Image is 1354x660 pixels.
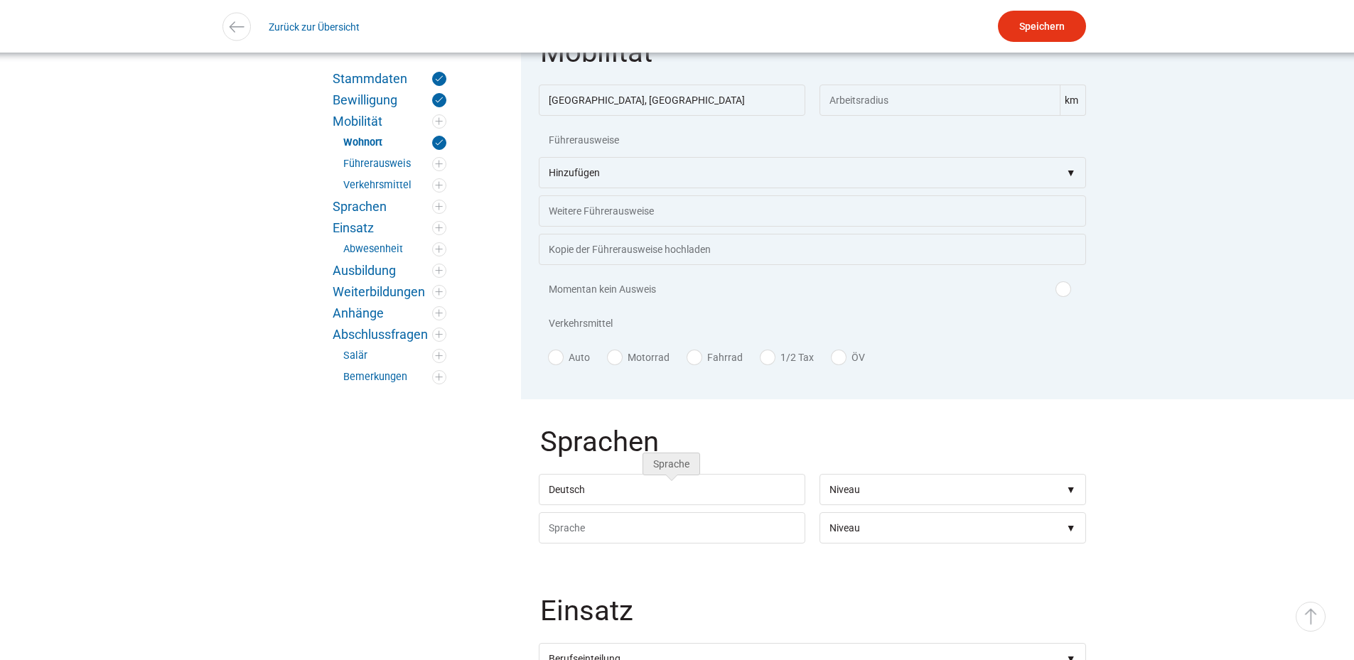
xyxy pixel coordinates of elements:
span: Führerausweise [549,133,723,147]
input: Speichern [998,11,1086,42]
input: Sprache [539,474,805,505]
a: Weiterbildungen [333,285,446,299]
a: ▵ Nach oben [1296,602,1326,632]
a: Bemerkungen [343,370,446,384]
legend: Sprachen [539,428,1089,474]
input: Wohnort [539,85,805,116]
a: Salär [343,349,446,363]
legend: Mobilität [539,38,1089,85]
a: Bewilligung [333,93,446,107]
a: Zurück zur Übersicht [269,11,360,43]
label: Fahrrad [687,350,743,364]
a: Anhänge [333,306,446,320]
label: ÖV [832,350,865,364]
input: Weitere Führerausweise [539,195,1086,227]
span: Momentan kein Ausweis [549,282,723,296]
img: icon-arrow-left.svg [226,16,247,37]
span: Verkehrsmittel [549,316,723,330]
a: Mobilität [333,114,446,129]
label: Motorrad [608,350,670,364]
a: Führerausweis [343,157,446,171]
label: Auto [549,350,590,364]
legend: Einsatz [539,597,1089,643]
a: Abschlussfragen [333,328,446,342]
input: Sprache [539,512,805,543]
a: Stammdaten [333,72,446,86]
span: km [1058,85,1086,116]
input: Arbeitsradius [820,85,1060,116]
a: Einsatz [333,221,446,235]
a: Sprachen [333,200,446,214]
input: Kopie der Führerausweise hochladen [539,234,1086,265]
a: Ausbildung [333,264,446,278]
label: 1/2 Tax [761,350,814,364]
a: Abwesenheit [343,242,446,256]
a: Wohnort [343,136,446,150]
a: Verkehrsmittel [343,178,446,193]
